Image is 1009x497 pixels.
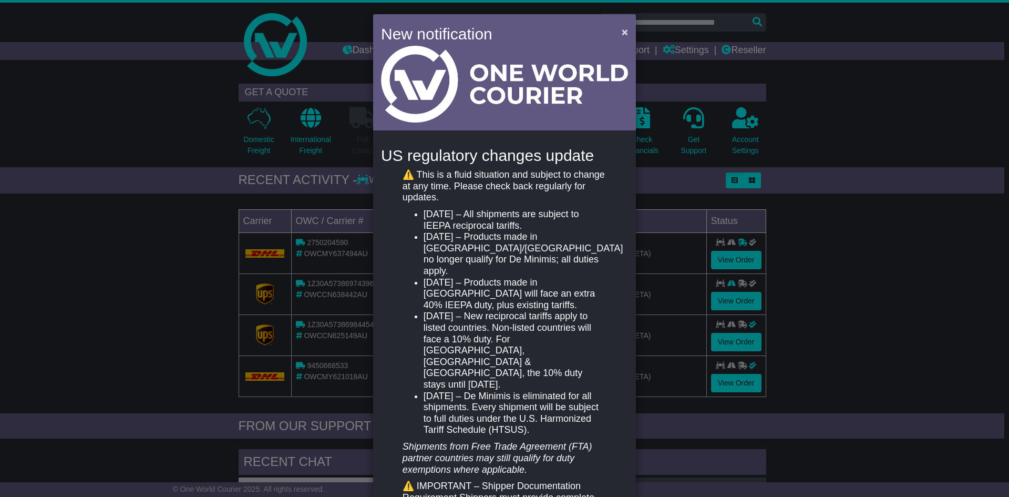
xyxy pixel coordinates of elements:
[622,26,628,38] span: ×
[424,311,606,390] li: [DATE] – New reciprocal tariffs apply to listed countries. Non-listed countries will face a 10% d...
[381,22,606,46] h4: New notification
[424,209,606,231] li: [DATE] – All shipments are subject to IEEPA reciprocal tariffs.
[616,21,633,43] button: Close
[381,147,628,164] h4: US regulatory changes update
[381,46,628,123] img: Light
[403,169,606,204] p: ⚠️ This is a fluid situation and subject to change at any time. Please check back regularly for u...
[424,391,606,436] li: [DATE] – De Minimis is eliminated for all shipments. Every shipment will be subject to full dutie...
[403,441,592,474] em: Shipments from Free Trade Agreement (FTA) partner countries may still qualify for duty exemptions...
[424,277,606,311] li: [DATE] – Products made in [GEOGRAPHIC_DATA] will face an extra 40% IEEPA duty, plus existing tari...
[424,231,606,277] li: [DATE] – Products made in [GEOGRAPHIC_DATA]/[GEOGRAPHIC_DATA] no longer qualify for De Minimis; a...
